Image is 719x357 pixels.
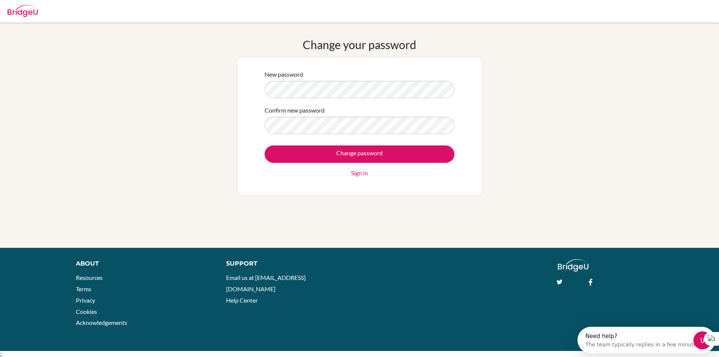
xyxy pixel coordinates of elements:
[8,5,38,17] img: Bridge-U
[8,6,124,12] div: Need help?
[303,38,416,51] h1: Change your password
[76,285,91,292] a: Terms
[3,3,146,24] div: Open Intercom Messenger
[76,308,97,315] a: Cookies
[265,70,303,79] label: New password
[351,168,368,178] a: Sign in
[693,331,711,349] iframe: Intercom live chat
[76,259,209,268] div: About
[226,274,306,292] a: Email us at [EMAIL_ADDRESS][DOMAIN_NAME]
[226,297,258,304] a: Help Center
[265,145,454,163] input: Change password
[76,274,103,281] a: Resources
[226,259,351,268] div: Support
[76,319,127,326] a: Acknowledgements
[8,12,124,20] div: The team typically replies in a few minutes.
[265,106,325,115] label: Confirm new password
[558,259,588,272] img: logo_white@2x-f4f0deed5e89b7ecb1c2cc34c3e3d731f90f0f143d5ea2071677605dd97b5244.png
[577,327,715,353] iframe: Intercom live chat discovery launcher
[76,297,95,304] a: Privacy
